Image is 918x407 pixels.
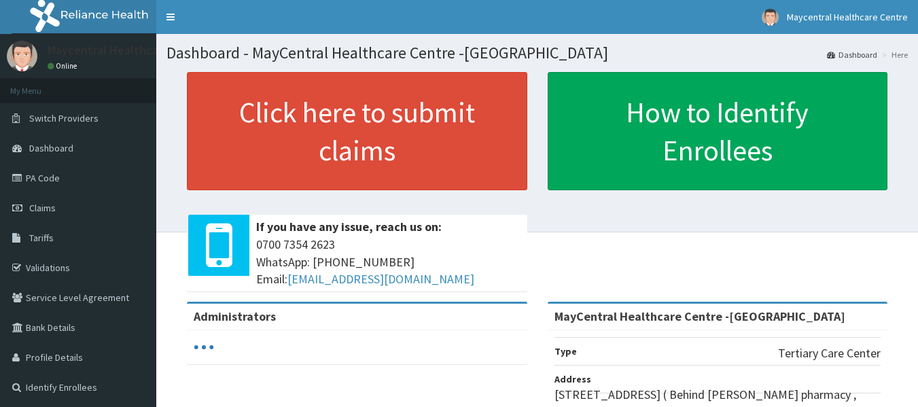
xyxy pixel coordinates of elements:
[256,236,520,288] span: 0700 7354 2623 WhatsApp: [PHONE_NUMBER] Email:
[48,44,209,56] p: Maycentral Healthcare Centre
[554,345,577,357] b: Type
[7,41,37,71] img: User Image
[29,112,99,124] span: Switch Providers
[554,373,591,385] b: Address
[166,44,908,62] h1: Dashboard - MayCentral Healthcare Centre -[GEOGRAPHIC_DATA]
[548,72,888,190] a: How to Identify Enrollees
[827,49,877,60] a: Dashboard
[187,72,527,190] a: Click here to submit claims
[29,142,73,154] span: Dashboard
[194,308,276,324] b: Administrators
[879,49,908,60] li: Here
[29,232,54,244] span: Tariffs
[256,219,442,234] b: If you have any issue, reach us on:
[554,308,845,324] strong: MayCentral Healthcare Centre -[GEOGRAPHIC_DATA]
[787,11,908,23] span: Maycentral Healthcare Centre
[48,61,80,71] a: Online
[287,271,474,287] a: [EMAIL_ADDRESS][DOMAIN_NAME]
[29,202,56,214] span: Claims
[194,337,214,357] svg: audio-loading
[778,344,881,362] p: Tertiary Care Center
[762,9,779,26] img: User Image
